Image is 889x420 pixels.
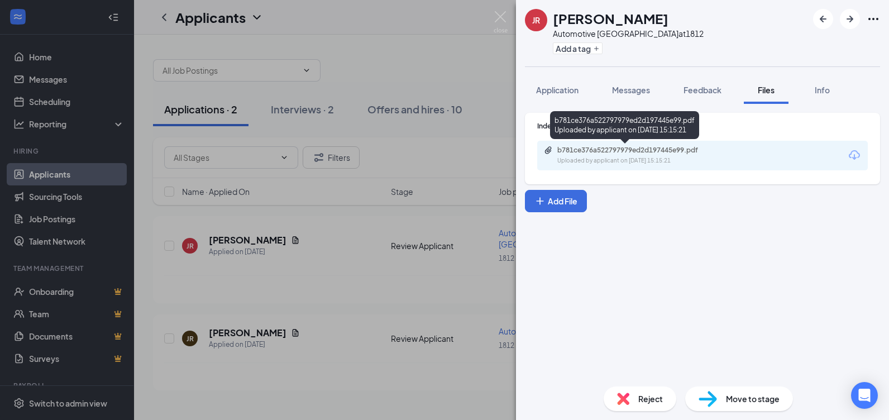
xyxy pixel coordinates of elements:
[726,393,780,405] span: Move to stage
[638,393,663,405] span: Reject
[815,85,830,95] span: Info
[537,121,868,131] div: Indeed Resume
[593,45,600,52] svg: Plus
[851,382,878,409] div: Open Intercom Messenger
[536,85,579,95] span: Application
[544,146,553,155] svg: Paperclip
[553,28,704,39] div: Automotive [GEOGRAPHIC_DATA] at 1812
[813,9,833,29] button: ArrowLeftNew
[840,9,860,29] button: ArrowRight
[848,149,861,162] svg: Download
[525,190,587,212] button: Add FilePlus
[612,85,650,95] span: Messages
[816,12,830,26] svg: ArrowLeftNew
[553,9,668,28] h1: [PERSON_NAME]
[758,85,775,95] span: Files
[534,195,546,207] svg: Plus
[684,85,721,95] span: Feedback
[843,12,857,26] svg: ArrowRight
[544,146,725,165] a: Paperclipb781ce376a522797979ed2d197445e99.pdfUploaded by applicant on [DATE] 15:15:21
[557,156,725,165] div: Uploaded by applicant on [DATE] 15:15:21
[867,12,880,26] svg: Ellipses
[557,146,714,155] div: b781ce376a522797979ed2d197445e99.pdf
[532,15,540,26] div: JR
[550,111,699,139] div: b781ce376a522797979ed2d197445e99.pdf Uploaded by applicant on [DATE] 15:15:21
[553,42,603,54] button: PlusAdd a tag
